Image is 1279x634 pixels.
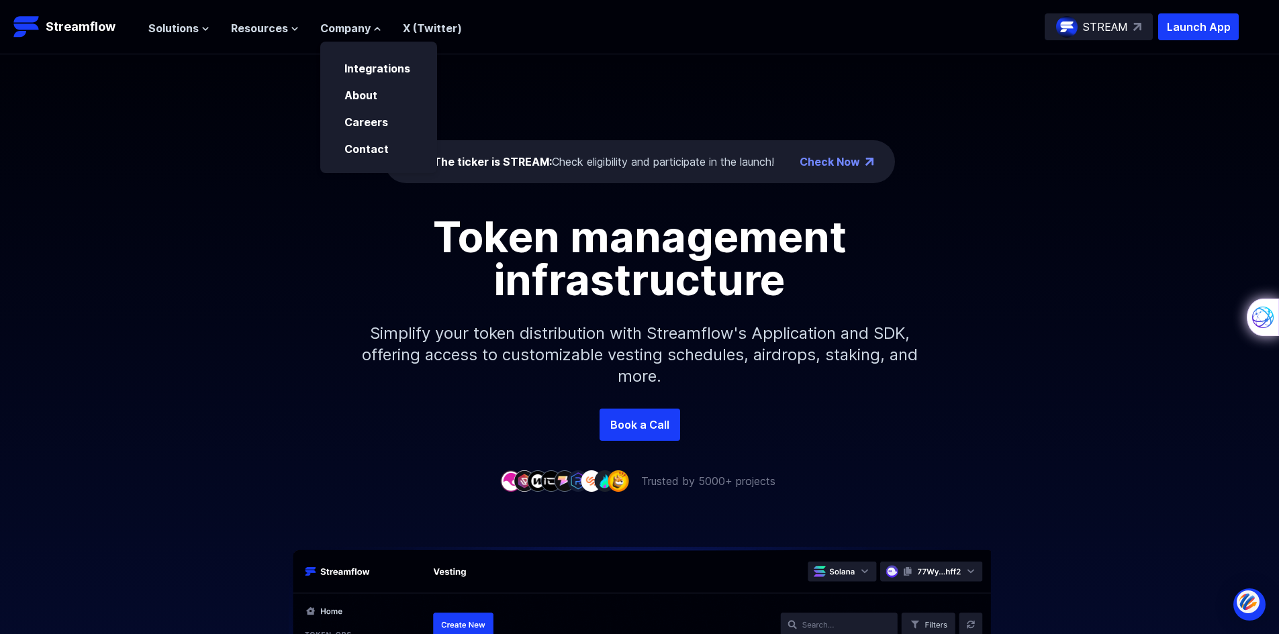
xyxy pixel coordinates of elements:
[344,142,389,156] a: Contact
[1045,13,1153,40] a: STREAM
[148,20,199,36] span: Solutions
[403,21,462,35] a: X (Twitter)
[1233,588,1266,621] div: Open Intercom Messenger
[231,20,299,36] button: Resources
[554,470,575,491] img: company-5
[433,155,552,168] span: The ticker is STREAM:
[540,470,562,491] img: company-4
[320,20,381,36] button: Company
[567,470,589,491] img: company-6
[13,13,135,40] a: Streamflow
[1083,19,1128,35] p: STREAM
[1056,16,1078,38] img: streamflow-logo-circle.png
[865,158,873,166] img: top-right-arrow.png
[641,473,775,489] p: Trusted by 5000+ projects
[600,409,680,441] a: Book a Call
[1158,13,1239,40] button: Launch App
[800,154,860,170] a: Check Now
[433,154,774,170] div: Check eligibility and participate in the launch!
[351,301,929,409] p: Simplify your token distribution with Streamflow's Application and SDK, offering access to custom...
[527,470,549,491] img: company-3
[344,89,377,102] a: About
[581,470,602,491] img: company-7
[344,115,388,129] a: Careers
[1133,23,1141,31] img: top-right-arrow.svg
[320,20,371,36] span: Company
[608,470,629,491] img: company-9
[344,62,410,75] a: Integrations
[500,470,522,491] img: company-1
[594,470,616,491] img: company-8
[13,13,40,40] img: Streamflow Logo
[1237,589,1260,614] img: svg+xml;base64,PHN2ZyB3aWR0aD0iNDQiIGhlaWdodD0iNDQiIHZpZXdCb3g9IjAgMCA0NCA0NCIgZmlsbD0ibm9uZSIgeG...
[338,215,942,301] h1: Token management infrastructure
[148,20,209,36] button: Solutions
[514,470,535,491] img: company-2
[46,17,115,36] p: Streamflow
[231,20,288,36] span: Resources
